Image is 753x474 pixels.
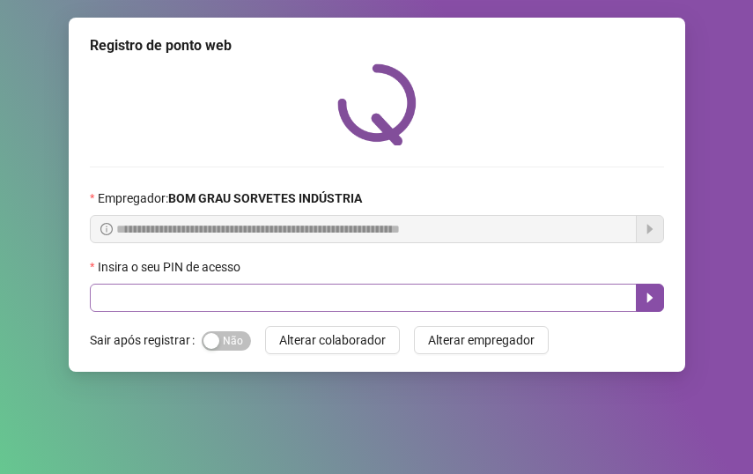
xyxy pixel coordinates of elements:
[414,326,549,354] button: Alterar empregador
[90,35,664,56] div: Registro de ponto web
[168,191,362,205] strong: BOM GRAU SORVETES INDÚSTRIA
[90,326,202,354] label: Sair após registrar
[100,223,113,235] span: info-circle
[98,189,362,208] span: Empregador :
[265,326,400,354] button: Alterar colaborador
[643,291,657,305] span: caret-right
[90,257,252,277] label: Insira o seu PIN de acesso
[428,330,535,350] span: Alterar empregador
[337,63,417,145] img: QRPoint
[279,330,386,350] span: Alterar colaborador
